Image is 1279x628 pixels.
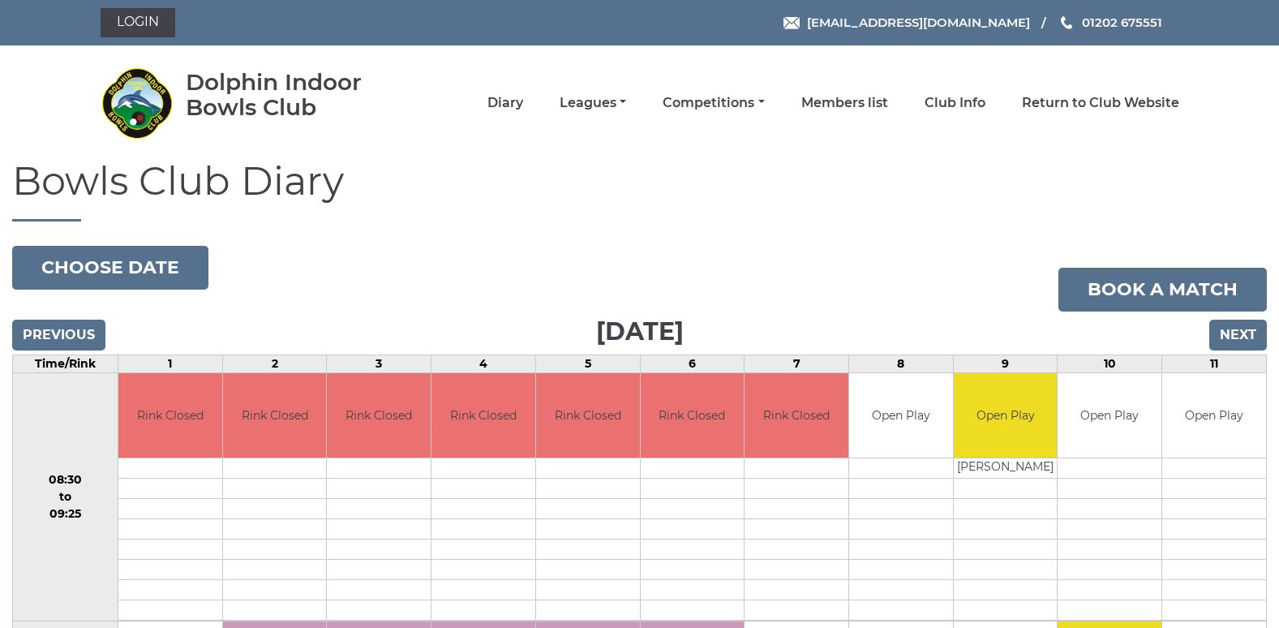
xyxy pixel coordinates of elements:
td: 1 [118,355,222,372]
td: 5 [535,355,640,372]
a: Members list [801,94,888,112]
td: 9 [953,355,1058,372]
a: Login [101,8,175,37]
td: Rink Closed [223,373,327,458]
a: Competitions [663,94,764,112]
span: 01202 675551 [1082,15,1162,30]
span: [EMAIL_ADDRESS][DOMAIN_NAME] [807,15,1030,30]
td: 10 [1058,355,1162,372]
button: Choose date [12,246,208,290]
a: Return to Club Website [1022,94,1179,112]
td: Rink Closed [118,373,222,458]
img: Email [783,17,800,29]
td: Open Play [1162,373,1266,458]
input: Next [1209,320,1267,351]
td: 7 [745,355,849,372]
a: Phone us 01202 675551 [1058,13,1162,32]
a: Book a match [1058,268,1267,312]
td: Rink Closed [431,373,535,458]
td: Open Play [849,373,953,458]
a: Diary [487,94,523,112]
td: 08:30 to 09:25 [13,372,118,622]
input: Previous [12,320,105,351]
td: 2 [222,355,327,372]
td: 3 [327,355,431,372]
a: Leagues [560,94,626,112]
td: Rink Closed [745,373,848,458]
td: Open Play [954,373,1058,458]
td: 6 [640,355,745,372]
td: Rink Closed [327,373,431,458]
td: Time/Rink [13,355,118,372]
td: 4 [431,355,536,372]
a: Email [EMAIL_ADDRESS][DOMAIN_NAME] [783,13,1030,32]
td: Rink Closed [641,373,745,458]
td: Open Play [1058,373,1161,458]
h1: Bowls Club Diary [12,160,1267,222]
a: Club Info [925,94,985,112]
div: Dolphin Indoor Bowls Club [186,70,409,120]
td: Rink Closed [536,373,640,458]
img: Dolphin Indoor Bowls Club [101,67,174,140]
td: 11 [1162,355,1267,372]
img: Phone us [1061,16,1072,29]
td: 8 [849,355,954,372]
td: [PERSON_NAME] [954,458,1058,479]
